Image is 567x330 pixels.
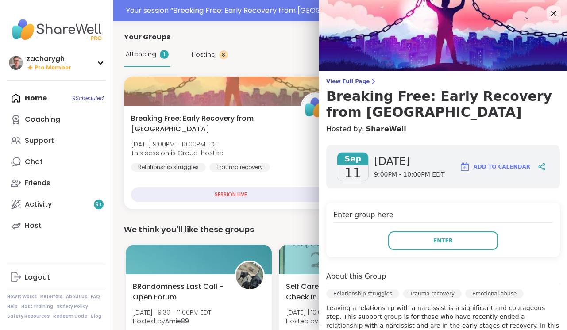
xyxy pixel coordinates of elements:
[302,94,329,121] img: ShareWell
[25,272,50,282] div: Logout
[286,308,366,317] span: [DATE] | 10:00 - 11:00PM EDT
[124,32,170,42] span: Your Groups
[165,317,189,326] b: Amie89
[286,317,366,326] span: Hosted by
[403,289,462,298] div: Trauma recovery
[126,50,156,59] span: Attending
[318,317,359,326] b: Jessiegirl0719
[133,317,211,326] span: Hosted by
[160,50,169,59] div: 1
[366,124,406,134] a: ShareWell
[7,109,106,130] a: Coaching
[219,50,228,59] div: 8
[344,165,361,181] span: 11
[7,294,37,300] a: How It Works
[7,215,106,236] a: Host
[465,289,524,298] div: Emotional abuse
[333,210,553,223] h4: Enter group here
[124,223,556,236] div: We think you'll like these groups
[459,161,470,172] img: ShareWell Logomark
[7,267,106,288] a: Logout
[25,200,52,209] div: Activity
[7,130,106,151] a: Support
[131,140,224,149] span: [DATE] 9:00PM - 10:00PM EDT
[433,237,453,245] span: Enter
[388,231,498,250] button: Enter
[25,115,60,124] div: Coaching
[326,124,560,134] h4: Hosted by:
[133,308,211,317] span: [DATE] | 9:30 - 11:00PM EDT
[131,149,224,157] span: This session is Group-hosted
[53,313,87,319] a: Redeem Code
[286,281,378,303] span: Self Care Night Routine Check In
[7,151,106,173] a: Chat
[95,201,103,208] span: 9 +
[374,170,444,179] span: 9:00PM - 10:00PM EDT
[91,294,100,300] a: FAQ
[326,289,399,298] div: Relationship struggles
[455,156,534,177] button: Add to Calendar
[25,157,43,167] div: Chat
[57,303,88,310] a: Safety Policy
[209,163,270,172] div: Trauma recovery
[25,178,50,188] div: Friends
[131,163,206,172] div: Relationship struggles
[25,136,54,146] div: Support
[133,281,225,303] span: BRandomness Last Call - Open Forum
[326,78,560,85] span: View Full Page
[7,194,106,215] a: Activity9+
[192,50,216,59] span: Hosting
[374,154,444,169] span: [DATE]
[91,313,101,319] a: Blog
[337,153,368,165] span: Sep
[326,88,560,120] h3: Breaking Free: Early Recovery from [GEOGRAPHIC_DATA]
[21,303,53,310] a: Host Training
[7,303,18,310] a: Help
[7,173,106,194] a: Friends
[66,294,87,300] a: About Us
[7,14,106,45] img: ShareWell Nav Logo
[7,313,50,319] a: Safety Resources
[326,78,560,120] a: View Full PageBreaking Free: Early Recovery from [GEOGRAPHIC_DATA]
[236,262,263,289] img: Amie89
[326,271,386,282] h4: About this Group
[40,294,62,300] a: Referrals
[131,187,331,202] div: SESSION LIVE
[126,5,562,16] div: Your session “ Breaking Free: Early Recovery from [GEOGRAPHIC_DATA] ” has started. Click here to ...
[474,163,530,171] span: Add to Calendar
[9,56,23,70] img: zacharygh
[35,64,71,72] span: Pro Member
[25,221,42,230] div: Host
[27,54,71,64] div: zacharygh
[131,113,291,134] span: Breaking Free: Early Recovery from [GEOGRAPHIC_DATA]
